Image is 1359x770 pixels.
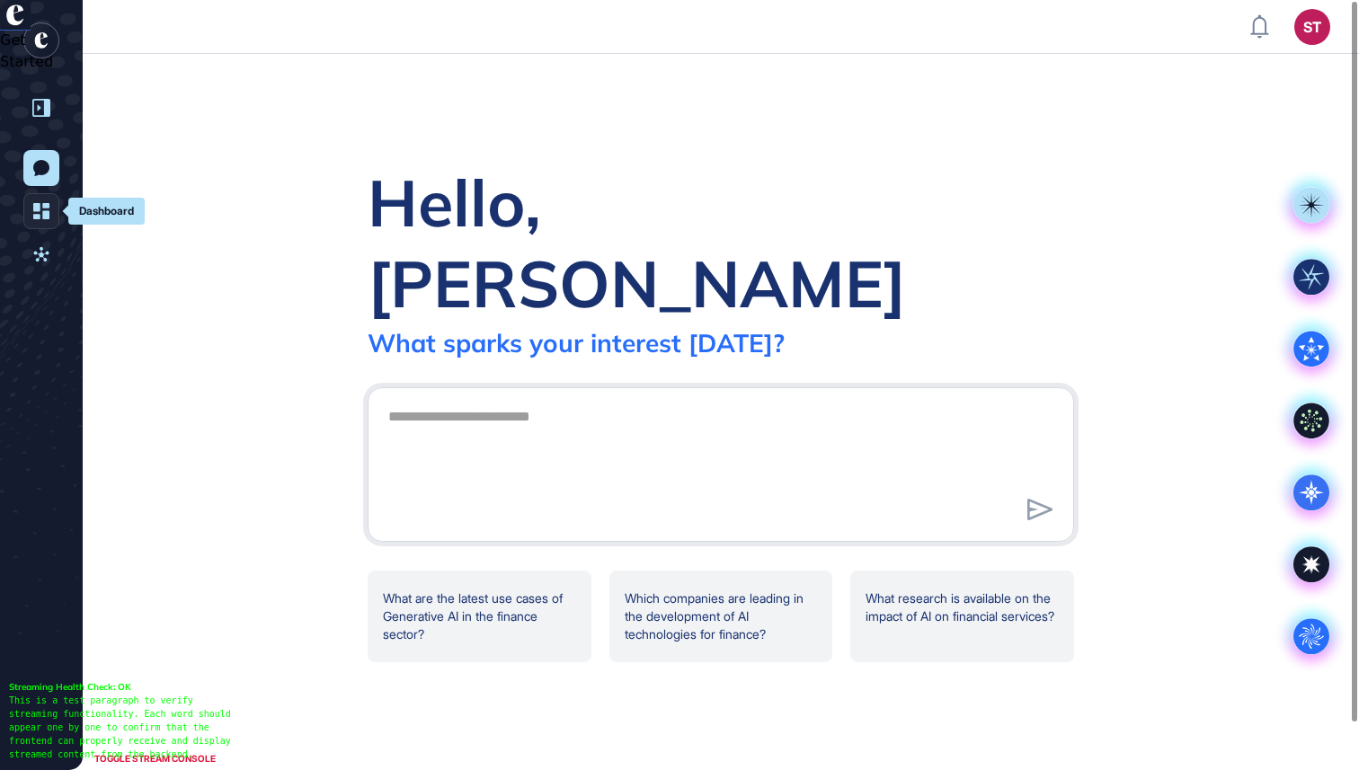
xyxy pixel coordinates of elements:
div: TOGGLE STREAM CONSOLE [90,748,220,770]
div: What are the latest use cases of Generative AI in the finance sector? [368,571,591,662]
div: Hello, [PERSON_NAME] [368,162,1074,323]
div: Which companies are leading in the development of AI technologies for finance? [609,571,833,662]
div: entrapeer-logo [23,22,59,58]
a: Dashboard [23,193,59,229]
div: What research is available on the impact of AI on financial services? [850,571,1074,662]
div: What sparks your interest [DATE]? [368,327,785,358]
